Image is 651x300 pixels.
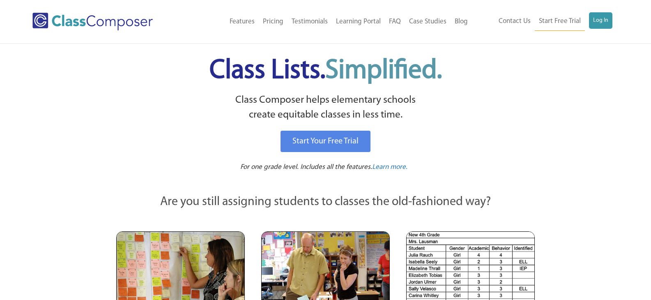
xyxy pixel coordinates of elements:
[185,13,472,31] nav: Header Menu
[535,12,585,31] a: Start Free Trial
[472,12,612,31] nav: Header Menu
[240,164,372,171] span: For one grade level. Includes all the features.
[288,13,332,31] a: Testimonials
[115,93,536,123] p: Class Composer helps elementary schools create equitable classes in less time.
[209,58,442,84] span: Class Lists.
[589,12,612,29] a: Log In
[281,131,370,152] a: Start Your Free Trial
[405,13,451,31] a: Case Studies
[32,13,153,30] img: Class Composer
[495,12,535,30] a: Contact Us
[332,13,385,31] a: Learning Portal
[385,13,405,31] a: FAQ
[292,137,359,145] span: Start Your Free Trial
[225,13,259,31] a: Features
[451,13,472,31] a: Blog
[325,58,442,84] span: Simplified.
[259,13,288,31] a: Pricing
[372,164,407,171] span: Learn more.
[116,193,535,211] p: Are you still assigning students to classes the old-fashioned way?
[372,162,407,173] a: Learn more.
